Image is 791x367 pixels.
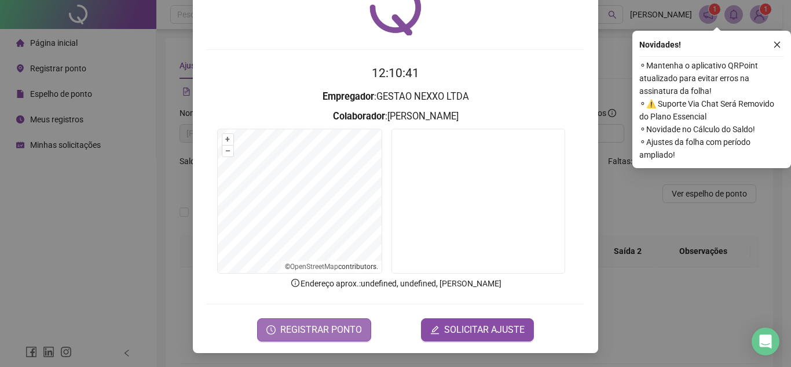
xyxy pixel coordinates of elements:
[444,323,525,337] span: SOLICITAR AJUSTE
[421,318,534,341] button: editSOLICITAR AJUSTE
[207,109,584,124] h3: : [PERSON_NAME]
[430,325,440,335] span: edit
[639,59,784,97] span: ⚬ Mantenha o aplicativo QRPoint atualizado para evitar erros na assinatura da folha!
[207,277,584,290] p: Endereço aprox. : undefined, undefined, [PERSON_NAME]
[323,91,374,102] strong: Empregador
[752,328,779,355] div: Open Intercom Messenger
[290,263,338,271] a: OpenStreetMap
[639,136,784,161] span: ⚬ Ajustes da folha com período ampliado!
[639,123,784,136] span: ⚬ Novidade no Cálculo do Saldo!
[222,134,233,145] button: +
[773,41,781,49] span: close
[639,38,681,51] span: Novidades !
[333,111,385,122] strong: Colaborador
[207,89,584,104] h3: : GESTAO NEXXO LTDA
[639,97,784,123] span: ⚬ ⚠️ Suporte Via Chat Será Removido do Plano Essencial
[280,323,362,337] span: REGISTRAR PONTO
[290,278,301,288] span: info-circle
[222,146,233,157] button: –
[266,325,276,335] span: clock-circle
[372,66,419,80] time: 12:10:41
[285,263,378,271] li: © contributors.
[257,318,371,341] button: REGISTRAR PONTO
